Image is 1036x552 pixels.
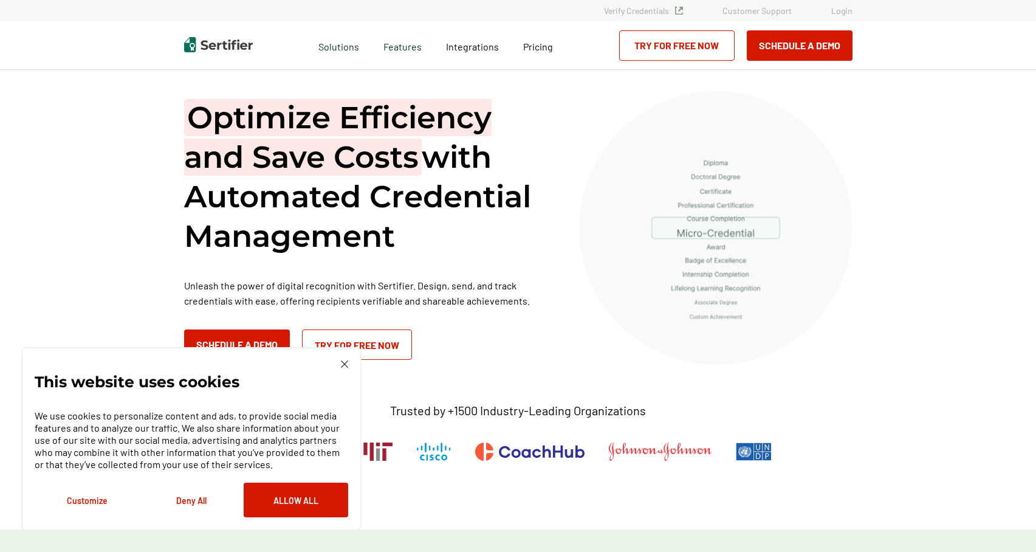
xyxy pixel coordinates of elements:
span: Optimize Efficiency and Save Costs [184,99,492,176]
button: Schedule a Demo [184,329,290,360]
img: Cookie Popup Close [341,361,348,368]
a: Try for Free Now [302,329,412,360]
button: Allow All [244,483,348,517]
span: Pricing [523,41,553,52]
span: Integrations [446,41,499,52]
a: Verify Credentials [604,5,683,16]
p: Unleash the power of digital recognition with Sertifier. Design, send, and track credentials with... [184,278,549,308]
p: Trusted by +1500 Industry-Leading Organizations [390,403,646,418]
button: Schedule a Demo [747,30,852,61]
img: Cisco [417,443,451,461]
img: UNDP [736,443,772,461]
span: Features [383,38,422,53]
a: Pricing [523,38,553,53]
p: We use cookies to personalize content and ads, to provide social media features and to analyze ou... [35,410,348,471]
img: Sertifier | Digital Credentialing Platform [184,37,253,52]
a: Customer Support [722,5,792,16]
img: Johnson & Johnson [609,443,711,461]
span: Solutions [318,38,359,53]
img: Massachusetts Institute of Technology [357,443,393,461]
img: Verified [675,7,683,15]
button: Customize [35,483,139,517]
a: Integrations [446,38,499,53]
button: Deny All [139,483,244,517]
img: CoachHub [475,443,585,461]
g: Associate Degree [695,300,737,305]
a: Login [831,5,852,16]
h1: with Automated Credential Management [184,98,549,256]
p: This website uses cookies [35,376,239,388]
a: Try for Free Now [619,30,735,61]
